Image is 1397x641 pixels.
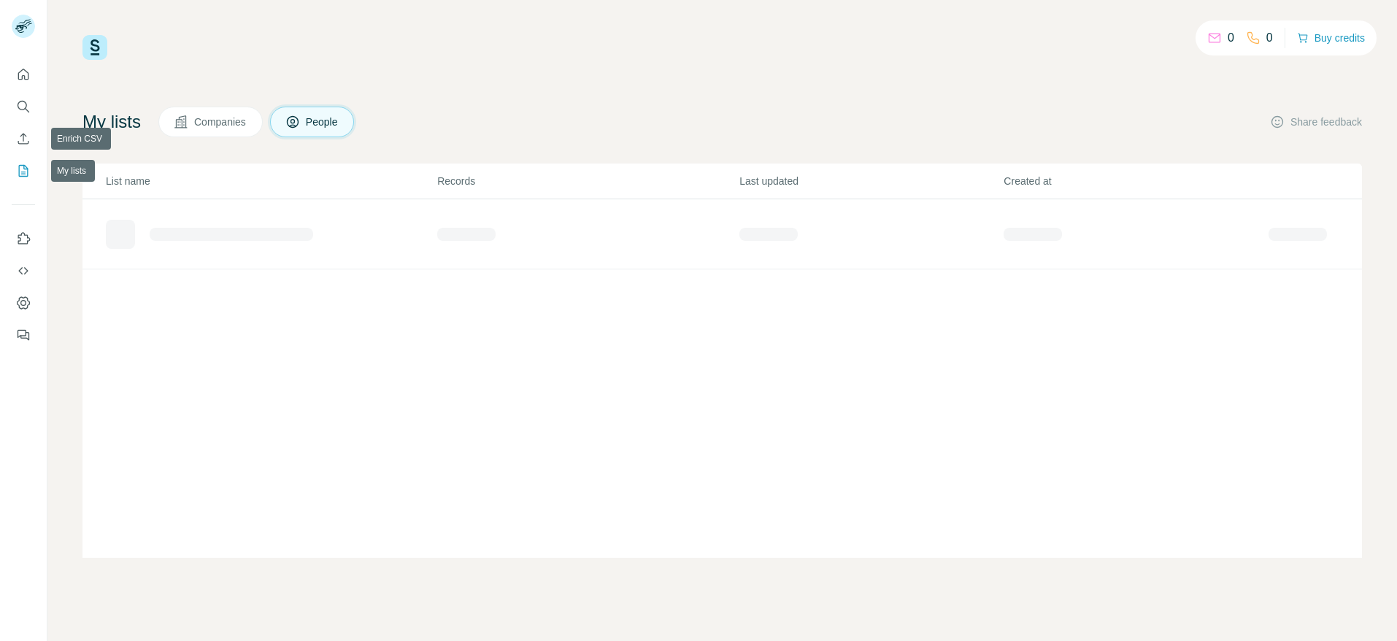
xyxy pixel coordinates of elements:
[106,174,436,188] p: List name
[12,290,35,316] button: Dashboard
[82,35,107,60] img: Surfe Logo
[12,226,35,252] button: Use Surfe on LinkedIn
[12,158,35,184] button: My lists
[1004,174,1266,188] p: Created at
[12,93,35,120] button: Search
[739,174,1002,188] p: Last updated
[1270,115,1362,129] button: Share feedback
[306,115,339,129] span: People
[12,126,35,152] button: Enrich CSV
[1228,29,1234,47] p: 0
[12,258,35,284] button: Use Surfe API
[1297,28,1365,48] button: Buy credits
[1266,29,1273,47] p: 0
[82,110,141,134] h4: My lists
[12,61,35,88] button: Quick start
[12,322,35,348] button: Feedback
[194,115,247,129] span: Companies
[437,174,738,188] p: Records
